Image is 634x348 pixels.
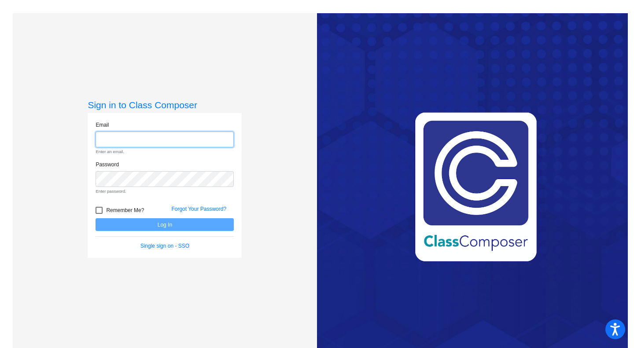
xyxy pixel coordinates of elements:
small: Enter an email. [96,149,234,155]
label: Password [96,161,119,169]
small: Enter password. [96,188,234,194]
button: Log In [96,218,234,231]
a: Single sign on - SSO [140,243,189,249]
span: Remember Me? [106,205,144,216]
a: Forgot Your Password? [171,206,226,212]
h3: Sign in to Class Composer [88,99,242,110]
label: Email [96,121,109,129]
